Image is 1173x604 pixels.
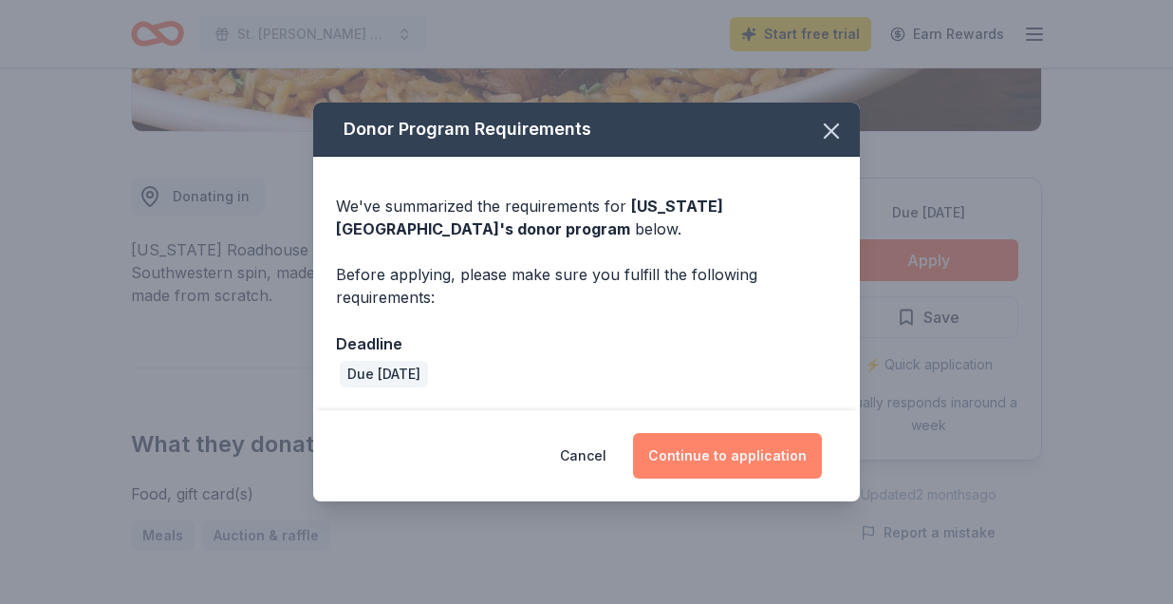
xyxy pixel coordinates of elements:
[340,361,428,387] div: Due [DATE]
[336,195,837,240] div: We've summarized the requirements for below.
[313,103,860,157] div: Donor Program Requirements
[633,433,822,479] button: Continue to application
[336,263,837,309] div: Before applying, please make sure you fulfill the following requirements:
[336,331,837,356] div: Deadline
[560,433,606,479] button: Cancel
